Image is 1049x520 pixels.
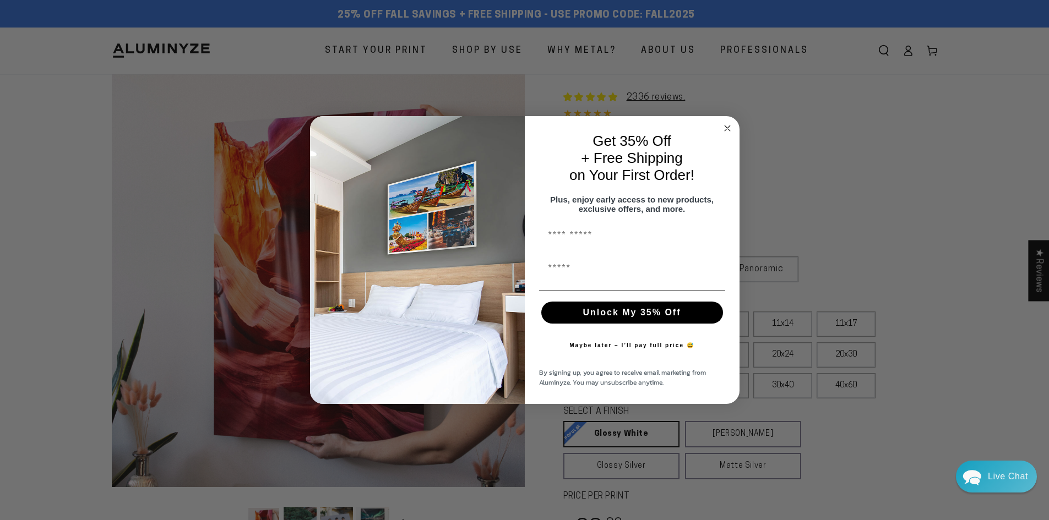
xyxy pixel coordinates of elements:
span: By signing up, you agree to receive email marketing from Aluminyze. You may unsubscribe anytime. [539,368,706,387]
div: Chat widget toggle [956,461,1037,492]
span: on Your First Order! [569,167,694,183]
div: Contact Us Directly [988,461,1028,492]
span: Get 35% Off [593,133,671,149]
button: Close dialog [721,122,734,135]
img: 728e4f65-7e6c-44e2-b7d1-0292a396982f.jpeg [310,116,525,404]
button: Unlock My 35% Off [541,302,723,324]
button: Maybe later – I’ll pay full price 😅 [564,335,700,357]
span: + Free Shipping [581,150,682,166]
span: Plus, enjoy early access to new products, exclusive offers, and more. [550,195,714,214]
